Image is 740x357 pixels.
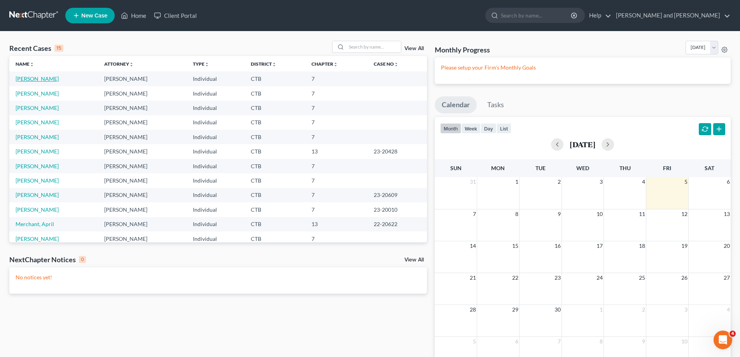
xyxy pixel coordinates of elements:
[98,130,187,144] td: [PERSON_NAME]
[472,337,477,346] span: 5
[187,217,245,232] td: Individual
[98,232,187,246] td: [PERSON_NAME]
[150,9,201,23] a: Client Portal
[305,159,367,173] td: 7
[367,144,427,158] td: 23-20428
[514,337,519,346] span: 6
[469,241,477,251] span: 14
[723,241,731,251] span: 20
[16,148,59,155] a: [PERSON_NAME]
[440,123,461,134] button: month
[81,13,107,19] span: New Case
[98,101,187,115] td: [PERSON_NAME]
[98,115,187,130] td: [PERSON_NAME]
[514,209,519,219] span: 8
[404,46,424,51] a: View All
[514,177,519,186] span: 1
[554,241,562,251] span: 16
[663,165,671,171] span: Fri
[311,61,338,67] a: Chapterunfold_more
[16,75,59,82] a: [PERSON_NAME]
[187,188,245,202] td: Individual
[187,173,245,188] td: Individual
[638,273,646,282] span: 25
[441,64,724,71] p: Please setup your Firm's Monthly Goals
[16,163,59,169] a: [PERSON_NAME]
[305,144,367,158] td: 13
[491,165,505,171] span: Mon
[272,62,276,67] i: unfold_more
[305,130,367,144] td: 7
[187,202,245,217] td: Individual
[612,9,730,23] a: [PERSON_NAME] and [PERSON_NAME]
[684,177,688,186] span: 5
[129,62,134,67] i: unfold_more
[681,337,688,346] span: 10
[469,305,477,314] span: 28
[16,221,54,227] a: Merchant, April
[305,101,367,115] td: 7
[245,232,305,246] td: CTB
[305,115,367,130] td: 7
[367,217,427,232] td: 22-20622
[554,273,562,282] span: 23
[641,305,646,314] span: 2
[726,177,731,186] span: 6
[98,144,187,158] td: [PERSON_NAME]
[187,232,245,246] td: Individual
[245,202,305,217] td: CTB
[599,177,604,186] span: 3
[469,177,477,186] span: 31
[117,9,150,23] a: Home
[98,202,187,217] td: [PERSON_NAME]
[305,173,367,188] td: 7
[596,241,604,251] span: 17
[16,273,421,281] p: No notices yet!
[98,71,187,86] td: [PERSON_NAME]
[333,62,338,67] i: unfold_more
[79,256,86,263] div: 0
[723,209,731,219] span: 13
[245,86,305,101] td: CTB
[726,305,731,314] span: 4
[435,45,490,54] h3: Monthly Progress
[245,71,305,86] td: CTB
[305,71,367,86] td: 7
[104,61,134,67] a: Attorneyunfold_more
[16,206,59,213] a: [PERSON_NAME]
[557,209,562,219] span: 9
[435,96,477,113] a: Calendar
[16,134,59,140] a: [PERSON_NAME]
[16,192,59,198] a: [PERSON_NAME]
[596,273,604,282] span: 24
[557,177,562,186] span: 2
[98,159,187,173] td: [PERSON_NAME]
[481,123,497,134] button: day
[187,71,245,86] td: Individual
[245,130,305,144] td: CTB
[245,115,305,130] td: CTB
[367,188,427,202] td: 23-20609
[205,62,209,67] i: unfold_more
[251,61,276,67] a: Districtunfold_more
[638,209,646,219] span: 11
[450,165,462,171] span: Sun
[305,188,367,202] td: 7
[511,241,519,251] span: 15
[535,165,546,171] span: Tue
[305,202,367,217] td: 7
[497,123,511,134] button: list
[16,235,59,242] a: [PERSON_NAME]
[367,202,427,217] td: 23-20010
[30,62,34,67] i: unfold_more
[480,96,511,113] a: Tasks
[576,165,589,171] span: Wed
[469,273,477,282] span: 21
[245,188,305,202] td: CTB
[305,86,367,101] td: 7
[472,209,477,219] span: 7
[705,165,714,171] span: Sat
[16,177,59,184] a: [PERSON_NAME]
[394,62,399,67] i: unfold_more
[187,159,245,173] td: Individual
